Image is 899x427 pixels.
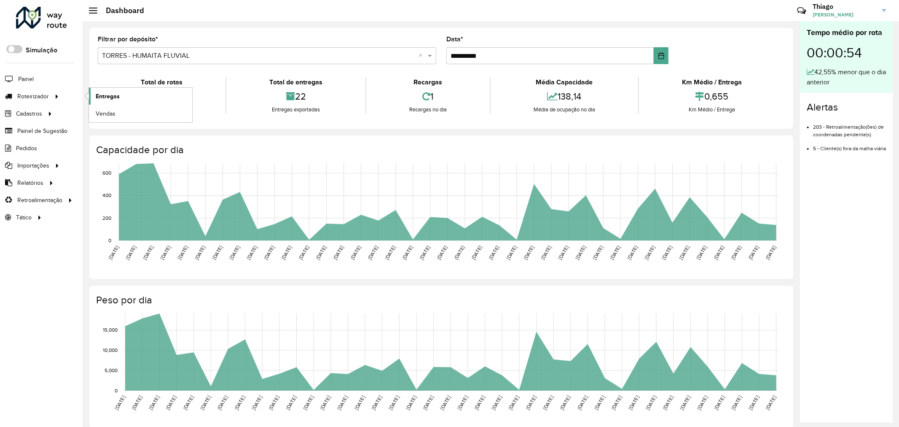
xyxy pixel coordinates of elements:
label: Filtrar por depósito [98,34,158,44]
text: [DATE] [540,245,552,261]
text: [DATE] [211,245,223,261]
text: [DATE] [439,395,451,411]
span: Vendas [96,109,115,118]
text: [DATE] [336,395,349,411]
text: [DATE] [246,245,258,261]
span: Retroalimentação [17,196,62,205]
text: [DATE] [319,395,331,411]
text: [DATE] [405,395,417,411]
text: 200 [102,215,111,221]
text: [DATE] [302,395,314,411]
h4: Alertas [807,101,886,114]
text: 0 [115,388,118,393]
text: [DATE] [559,395,572,411]
text: [DATE] [574,245,587,261]
text: 600 [102,170,111,176]
span: Clear all [419,51,426,61]
span: Painel de Sugestão [17,127,67,135]
text: [DATE] [367,245,379,261]
text: [DATE] [131,395,143,411]
text: [DATE] [285,395,297,411]
li: 203 - Retroalimentação(ões) de coordenadas pendente(s) [813,117,886,138]
span: Roteirizador [17,92,49,101]
text: [DATE] [199,395,212,411]
h3: Thiago [813,3,876,11]
text: [DATE] [148,395,160,411]
div: Total de rotas [100,77,223,87]
text: 15,000 [103,327,118,333]
text: [DATE] [268,395,280,411]
text: [DATE] [644,245,656,261]
span: Painel [18,75,34,84]
span: Importações [17,161,49,170]
h4: Peso por dia [96,294,785,306]
text: 10,000 [103,347,118,353]
text: [DATE] [471,245,483,261]
text: [DATE] [765,245,777,261]
text: [DATE] [525,395,537,411]
div: Média Capacidade [493,77,636,87]
text: [DATE] [422,395,434,411]
span: Relatórios [17,178,43,187]
label: Data [446,34,463,44]
div: 1 [368,87,488,105]
text: [DATE] [662,395,674,411]
label: Simulação [26,45,57,55]
a: Contato Rápido [792,2,810,20]
span: Tático [16,213,32,222]
text: [DATE] [298,245,310,261]
div: Recargas no dia [368,105,488,114]
text: 0 [108,238,111,243]
text: [DATE] [228,245,241,261]
text: [DATE] [523,245,535,261]
text: [DATE] [542,395,554,411]
text: [DATE] [251,395,263,411]
div: Entregas exportadas [228,105,363,114]
text: [DATE] [730,245,742,261]
text: 5,000 [105,368,118,373]
text: [DATE] [354,395,366,411]
text: [DATE] [436,245,448,261]
span: Entregas [96,92,120,101]
text: [DATE] [177,245,189,261]
div: 138,14 [493,87,636,105]
div: 42,55% menor que o dia anterior [807,67,886,87]
text: [DATE] [401,245,413,261]
text: [DATE] [748,395,760,411]
text: [DATE] [125,245,137,261]
text: [DATE] [159,245,172,261]
div: Km Médio / Entrega [641,105,783,114]
text: [DATE] [456,395,469,411]
span: [PERSON_NAME] [813,11,876,19]
text: [DATE] [280,245,293,261]
div: Tempo médio por rota [807,27,886,38]
text: [DATE] [473,395,486,411]
text: [DATE] [592,245,604,261]
text: [DATE] [454,245,466,261]
text: [DATE] [370,395,383,411]
text: [DATE] [576,395,588,411]
text: [DATE] [695,245,708,261]
text: [DATE] [557,245,569,261]
text: [DATE] [384,245,396,261]
text: 400 [102,193,111,198]
button: Choose Date [654,47,668,64]
text: [DATE] [491,395,503,411]
text: [DATE] [142,245,154,261]
text: [DATE] [696,395,708,411]
h2: Dashboard [97,6,144,15]
h4: Capacidade por dia [96,144,785,156]
div: 0,655 [641,87,783,105]
span: Cadastros [16,109,42,118]
text: [DATE] [747,245,759,261]
a: Entregas [89,88,192,105]
text: [DATE] [765,395,777,411]
a: Vendas [89,105,192,122]
text: [DATE] [661,245,673,261]
text: [DATE] [611,395,623,411]
text: [DATE] [678,245,690,261]
text: [DATE] [332,245,344,261]
text: [DATE] [182,395,194,411]
text: [DATE] [508,395,520,411]
text: [DATE] [713,245,725,261]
